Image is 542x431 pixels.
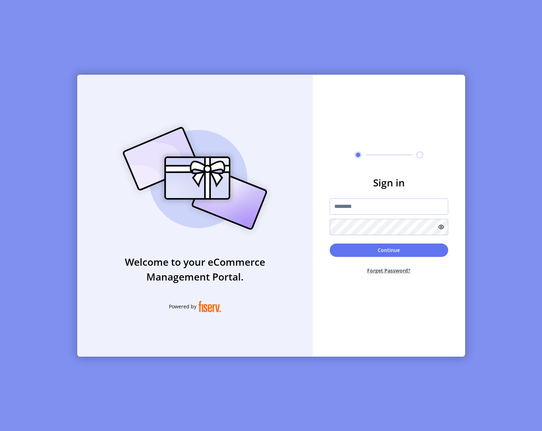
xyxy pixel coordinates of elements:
[330,175,448,190] h3: Sign in
[169,303,196,310] span: Powered by
[77,254,313,284] h3: Welcome to your eCommerce Management Portal.
[330,244,448,257] button: Continue
[112,119,278,238] img: card_Illustration.svg
[330,261,448,280] button: Forget Password?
